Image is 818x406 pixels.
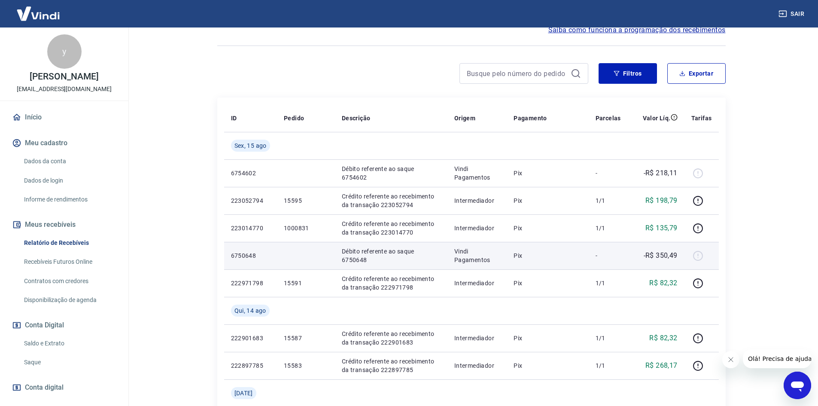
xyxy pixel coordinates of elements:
[548,25,726,35] a: Saiba como funciona a programação dos recebimentos
[10,378,118,397] a: Conta digital
[21,153,118,170] a: Dados da conta
[10,0,66,27] img: Vindi
[10,108,118,127] a: Início
[17,85,112,94] p: [EMAIL_ADDRESS][DOMAIN_NAME]
[514,196,581,205] p: Pix
[10,316,118,335] button: Conta Digital
[21,354,118,371] a: Saque
[454,279,500,287] p: Intermediador
[10,215,118,234] button: Meus recebíveis
[231,224,270,232] p: 223014770
[596,114,621,122] p: Parcelas
[21,172,118,189] a: Dados de login
[342,114,371,122] p: Descrição
[10,134,118,153] button: Meu cadastro
[645,195,678,206] p: R$ 198,79
[231,334,270,342] p: 222901683
[777,6,808,22] button: Sair
[342,192,441,209] p: Crédito referente ao recebimento da transação 223052794
[454,247,500,264] p: Vindi Pagamentos
[234,141,267,150] span: Sex, 15 ago
[284,196,328,205] p: 15595
[454,114,475,122] p: Origem
[514,279,581,287] p: Pix
[743,349,811,368] iframe: Mensagem da empresa
[25,382,64,394] span: Conta digital
[342,165,441,182] p: Débito referente ao saque 6754602
[467,67,567,80] input: Busque pelo número do pedido
[342,357,441,374] p: Crédito referente ao recebimento da transação 222897785
[644,168,678,178] p: -R$ 218,11
[643,114,671,122] p: Valor Líq.
[596,224,621,232] p: 1/1
[514,169,581,177] p: Pix
[21,291,118,309] a: Disponibilização de agenda
[596,361,621,370] p: 1/1
[231,114,237,122] p: ID
[514,361,581,370] p: Pix
[284,224,328,232] p: 1000831
[454,224,500,232] p: Intermediador
[21,335,118,352] a: Saldo e Extrato
[284,279,328,287] p: 15591
[649,333,677,343] p: R$ 82,32
[231,251,270,260] p: 6750648
[514,224,581,232] p: Pix
[284,361,328,370] p: 15583
[21,272,118,290] a: Contratos com credores
[667,63,726,84] button: Exportar
[596,334,621,342] p: 1/1
[454,165,500,182] p: Vindi Pagamentos
[284,334,328,342] p: 15587
[234,389,253,397] span: [DATE]
[596,196,621,205] p: 1/1
[30,72,98,81] p: [PERSON_NAME]
[454,334,500,342] p: Intermediador
[231,169,270,177] p: 6754602
[284,114,304,122] p: Pedido
[644,250,678,261] p: -R$ 350,49
[342,247,441,264] p: Débito referente ao saque 6750648
[596,169,621,177] p: -
[231,196,270,205] p: 223052794
[645,360,678,371] p: R$ 268,17
[784,372,811,399] iframe: Botão para abrir a janela de mensagens
[514,114,547,122] p: Pagamento
[454,196,500,205] p: Intermediador
[47,34,82,69] div: y
[21,234,118,252] a: Relatório de Recebíveis
[691,114,712,122] p: Tarifas
[514,334,581,342] p: Pix
[514,251,581,260] p: Pix
[645,223,678,233] p: R$ 135,79
[231,279,270,287] p: 222971798
[454,361,500,370] p: Intermediador
[5,6,72,13] span: Olá! Precisa de ajuda?
[231,361,270,370] p: 222897785
[21,253,118,271] a: Recebíveis Futuros Online
[234,306,266,315] span: Qui, 14 ago
[596,279,621,287] p: 1/1
[342,220,441,237] p: Crédito referente ao recebimento da transação 223014770
[342,275,441,292] p: Crédito referente ao recebimento da transação 222971798
[649,278,677,288] p: R$ 82,32
[596,251,621,260] p: -
[722,351,739,368] iframe: Fechar mensagem
[599,63,657,84] button: Filtros
[342,330,441,347] p: Crédito referente ao recebimento da transação 222901683
[21,191,118,208] a: Informe de rendimentos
